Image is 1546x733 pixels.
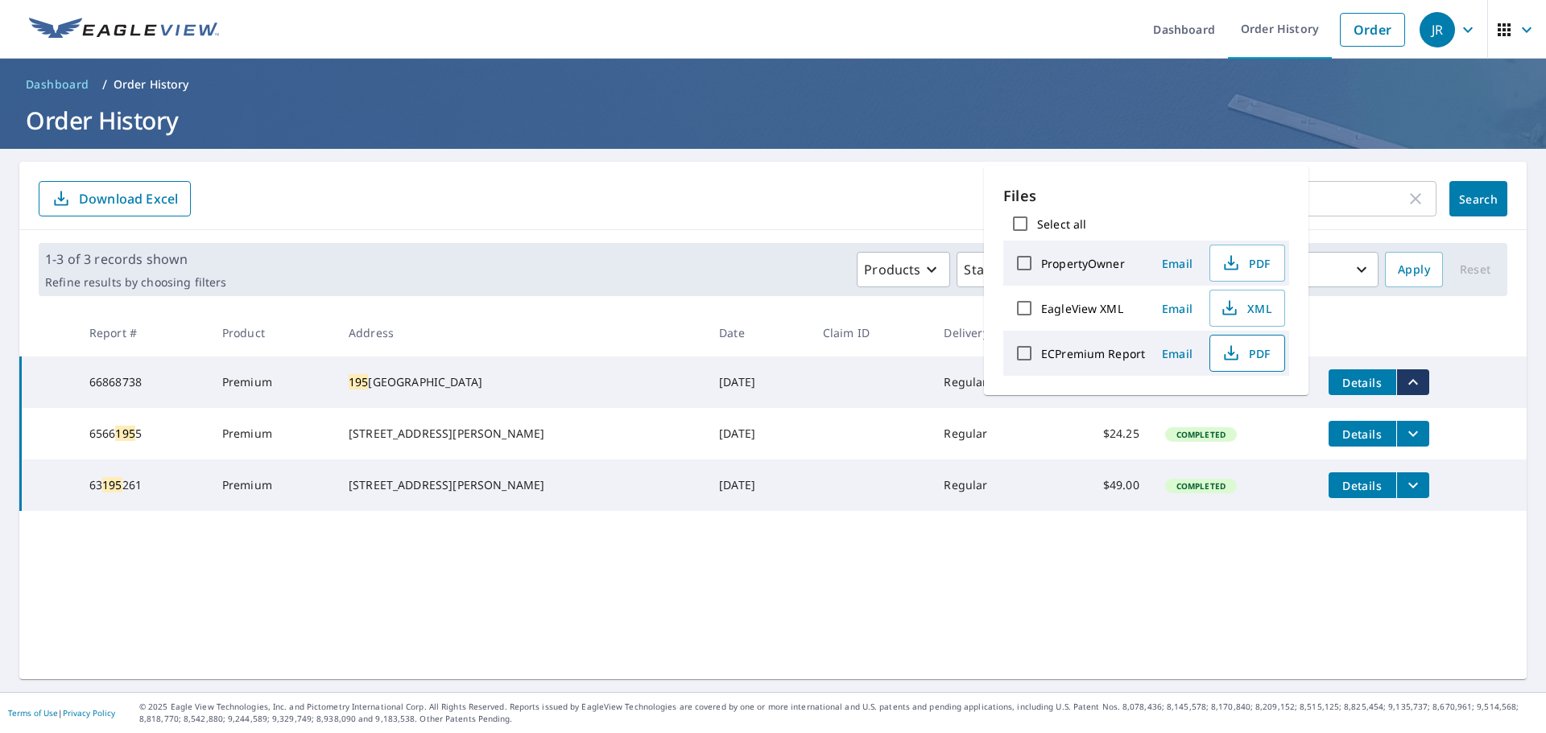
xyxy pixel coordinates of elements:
[1158,346,1197,361] span: Email
[76,459,209,511] td: 63 261
[1396,369,1429,395] button: filesDropdownBtn-66868738
[8,708,115,718] p: |
[19,72,96,97] a: Dashboard
[957,252,1033,287] button: Status
[931,459,1048,511] td: Regular
[209,408,336,459] td: Premium
[114,76,189,93] p: Order History
[1329,369,1396,395] button: detailsBtn-66868738
[706,309,810,356] th: Date
[857,252,950,287] button: Products
[115,426,134,441] mark: 195
[349,477,693,493] div: [STREET_ADDRESS][PERSON_NAME]
[1338,375,1387,390] span: Details
[931,309,1048,356] th: Delivery
[1462,191,1494,207] span: Search
[45,275,226,290] p: Refine results by choosing filters
[76,408,209,459] td: 6566 5
[1167,429,1235,440] span: Completed
[1158,256,1197,271] span: Email
[1398,260,1430,280] span: Apply
[1220,299,1271,318] span: XML
[1209,245,1285,282] button: PDF
[706,459,810,511] td: [DATE]
[1420,12,1455,47] div: JR
[1048,408,1152,459] td: $24.25
[139,701,1538,725] p: © 2025 Eagle View Technologies, Inc. and Pictometry International Corp. All Rights Reserved. Repo...
[1385,252,1443,287] button: Apply
[76,309,209,356] th: Report #
[1340,13,1405,47] a: Order
[336,309,706,356] th: Address
[931,356,1048,408] td: Regular
[1329,421,1396,447] button: detailsBtn-65661955
[102,75,107,94] li: /
[1041,301,1123,316] label: EagleView XML
[1338,478,1387,493] span: Details
[810,309,932,356] th: Claim ID
[1003,185,1289,207] p: Files
[1151,296,1203,321] button: Email
[1037,216,1086,232] label: Select all
[1158,301,1197,316] span: Email
[39,181,191,216] button: Download Excel
[1048,459,1152,511] td: $49.00
[1041,346,1145,361] label: ECPremium Report
[706,356,810,408] td: [DATE]
[1209,335,1285,372] button: PDF
[864,260,920,279] p: Products
[19,72,1527,97] nav: breadcrumb
[1151,341,1203,366] button: Email
[209,309,336,356] th: Product
[1396,472,1429,498] button: filesDropdownBtn-63195261
[1167,480,1235,492] span: Completed
[349,374,368,389] mark: 195
[1338,426,1387,442] span: Details
[1329,472,1396,498] button: detailsBtn-63195261
[79,190,178,208] p: Download Excel
[76,356,209,408] td: 66868738
[8,707,58,719] a: Terms of Use
[1220,344,1271,363] span: PDF
[706,408,810,459] td: [DATE]
[931,408,1048,459] td: Regular
[1396,421,1429,447] button: filesDropdownBtn-65661955
[1041,256,1125,271] label: PropertyOwner
[26,76,89,93] span: Dashboard
[29,18,219,42] img: EV Logo
[19,104,1527,137] h1: Order History
[349,426,693,442] div: [STREET_ADDRESS][PERSON_NAME]
[1220,253,1271,273] span: PDF
[45,249,226,269] p: 1-3 of 3 records shown
[349,374,693,390] div: [GEOGRAPHIC_DATA]
[102,477,122,492] mark: 195
[1209,290,1285,327] button: XML
[63,707,115,719] a: Privacy Policy
[1151,251,1203,276] button: Email
[1449,181,1507,216] button: Search
[209,356,336,408] td: Premium
[964,260,1003,279] p: Status
[209,459,336,511] td: Premium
